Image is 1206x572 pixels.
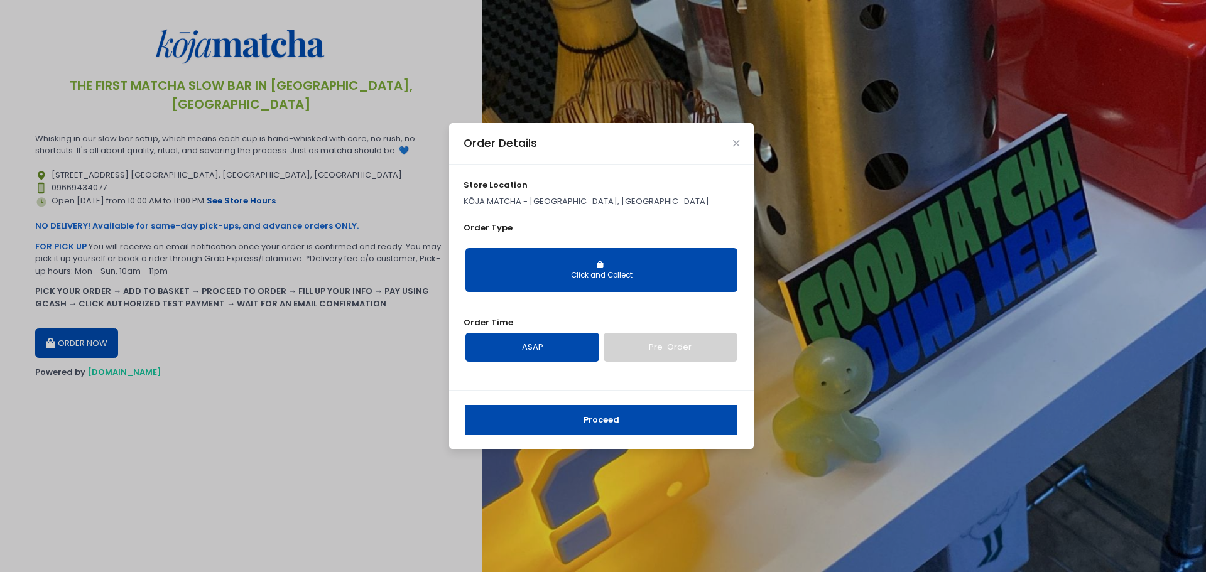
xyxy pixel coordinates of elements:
[464,316,513,328] span: Order Time
[465,248,737,292] button: Click and Collect
[604,333,737,362] a: Pre-Order
[464,195,740,208] p: KŌJA MATCHA - [GEOGRAPHIC_DATA], [GEOGRAPHIC_DATA]
[733,140,739,146] button: Close
[464,135,537,151] div: Order Details
[465,333,599,362] a: ASAP
[474,270,729,281] div: Click and Collect
[465,405,737,435] button: Proceed
[464,179,528,191] span: store location
[464,222,513,234] span: Order Type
